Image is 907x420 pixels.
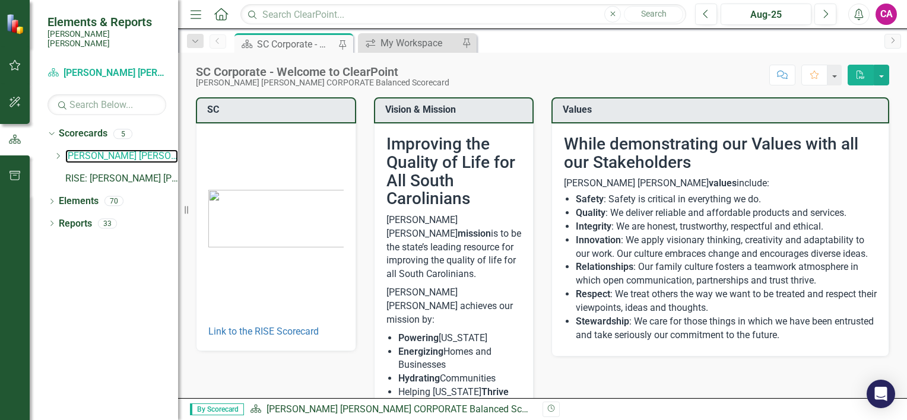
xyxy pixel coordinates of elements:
[240,4,686,25] input: Search ClearPoint...
[576,206,877,220] li: : We deliver reliable and affordable products and services.
[576,220,877,234] li: : We are honest, trustworthy, respectful and ethical.
[576,315,877,342] li: : We care for those things in which we have been entrusted and take seriously our commitment to t...
[398,386,522,399] li: Helping [US_STATE]
[576,288,877,315] li: : We treat others the way we want to be treated and respect their viewpoints, ideas and thoughts.
[386,284,522,329] p: [PERSON_NAME] [PERSON_NAME] achieves our mission by:
[207,104,349,115] h3: SC
[576,260,877,288] li: : Our family culture fosters a teamwork atmosphere in which open communication, partnerships and ...
[576,193,604,205] strong: Safety
[867,380,895,408] div: Open Intercom Messenger
[196,78,449,87] div: [PERSON_NAME] [PERSON_NAME] CORPORATE Balanced Scorecard
[47,29,166,49] small: [PERSON_NAME] [PERSON_NAME]
[576,234,877,261] li: : We apply visionary thinking, creativity and adaptability to our work. Our culture embraces chan...
[380,36,459,50] div: My Workspace
[208,326,319,337] a: Link to the RISE Scorecard
[576,221,611,232] strong: Integrity
[361,36,459,50] a: My Workspace
[47,66,166,80] a: [PERSON_NAME] [PERSON_NAME] CORPORATE Balanced Scorecard
[564,135,877,172] h2: While demonstrating our Values with all our Stakeholders
[721,4,811,25] button: Aug-25
[576,234,621,246] strong: Innovation
[563,104,882,115] h3: Values
[398,332,522,345] li: [US_STATE]
[564,177,877,190] p: [PERSON_NAME] [PERSON_NAME] include:
[257,37,335,52] div: SC Corporate - Welcome to ClearPoint
[386,214,522,284] p: [PERSON_NAME] [PERSON_NAME] is to be the state’s leading resource for improving the quality of li...
[398,345,522,373] li: Homes and Businesses
[576,316,629,327] strong: Stewardship
[104,196,123,206] div: 70
[576,261,633,272] strong: Relationships
[876,4,897,25] button: CA
[196,65,449,78] div: SC Corporate - Welcome to ClearPoint
[386,135,522,208] h2: Improving the Quality of Life for All South Carolinians
[59,195,99,208] a: Elements
[250,403,534,416] div: »
[641,9,667,18] span: Search
[398,372,522,386] li: Communities
[267,403,553,415] a: [PERSON_NAME] [PERSON_NAME] CORPORATE Balanced Scorecard
[458,228,491,239] strong: mission
[576,288,610,300] strong: Respect
[481,386,509,397] strong: Thrive
[190,403,244,415] span: By Scorecard
[725,8,807,22] div: Aug-25
[113,129,132,139] div: 5
[59,127,107,141] a: Scorecards
[576,193,877,206] li: : Safety is critical in everything we do.
[385,104,527,115] h3: Vision & Mission
[47,94,166,115] input: Search Below...
[59,217,92,231] a: Reports
[47,15,166,29] span: Elements & Reports
[398,373,440,384] strong: Hydrating
[398,346,443,357] strong: Energizing
[6,13,27,34] img: ClearPoint Strategy
[576,207,605,218] strong: Quality
[98,218,117,228] div: 33
[398,332,439,343] strong: Powering
[624,6,683,23] button: Search
[709,177,737,189] strong: values
[65,149,178,163] a: [PERSON_NAME] [PERSON_NAME] CORPORATE Balanced Scorecard
[65,172,178,186] a: RISE: [PERSON_NAME] [PERSON_NAME] Recognizing Innovation, Safety and Excellence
